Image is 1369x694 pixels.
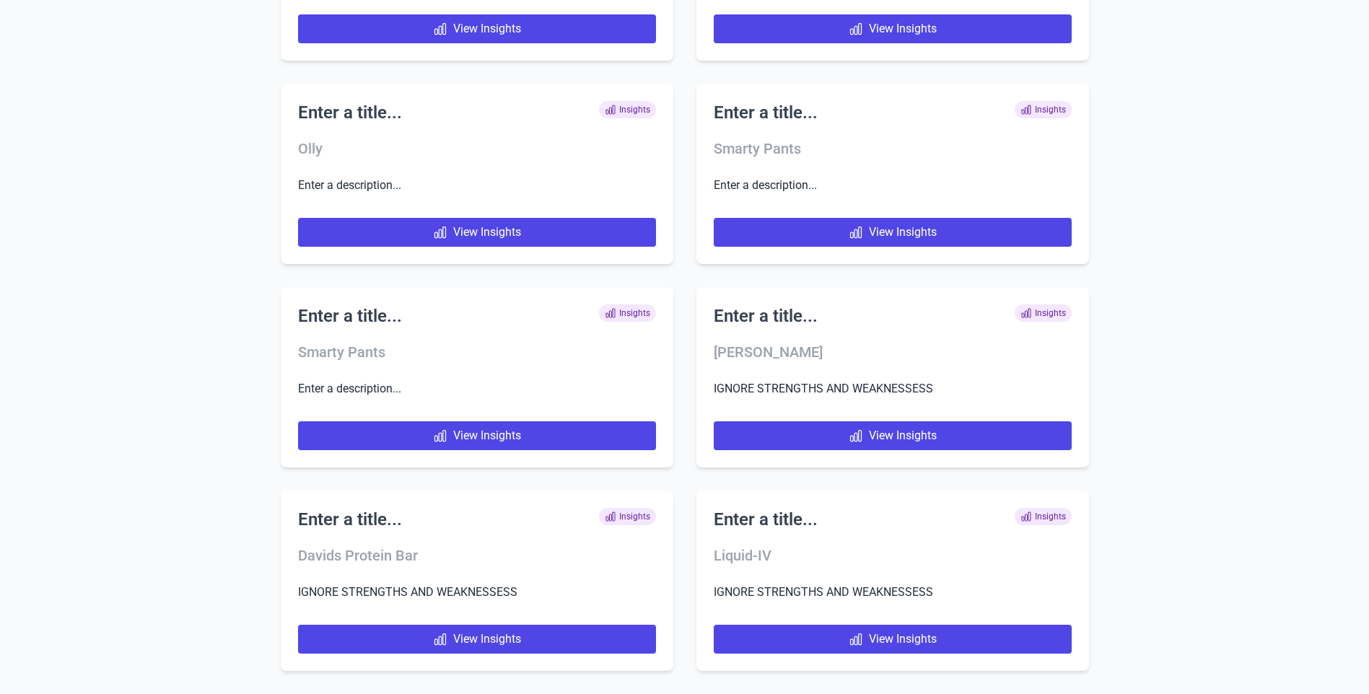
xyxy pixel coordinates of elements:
[714,625,1072,654] a: View Insights
[298,218,656,247] a: View Insights
[298,304,402,328] h2: Enter a title...
[298,139,656,159] h3: Olly
[298,508,402,531] h2: Enter a title...
[714,583,1072,602] p: IGNORE STRENGTHS AND WEAKNESSESS
[714,176,1072,195] p: Enter a description...
[714,379,1072,398] p: IGNORE STRENGTHS AND WEAKNESSESS
[599,508,656,525] span: Insights
[298,176,656,195] p: Enter a description...
[1015,101,1072,118] span: Insights
[298,625,656,654] a: View Insights
[298,421,656,450] a: View Insights
[714,14,1072,43] a: View Insights
[298,342,656,362] h3: Smarty Pants
[298,101,402,124] h2: Enter a title...
[714,139,1072,159] h3: Smarty Pants
[1015,304,1072,322] span: Insights
[714,342,1072,362] h3: [PERSON_NAME]
[298,14,656,43] a: View Insights
[714,101,818,124] h2: Enter a title...
[298,583,656,602] p: IGNORE STRENGTHS AND WEAKNESSESS
[1015,508,1072,525] span: Insights
[599,101,656,118] span: Insights
[714,508,818,531] h2: Enter a title...
[298,545,656,566] h3: Davids Protein Bar
[714,218,1072,247] a: View Insights
[599,304,656,322] span: Insights
[714,304,818,328] h2: Enter a title...
[298,379,656,398] p: Enter a description...
[714,545,1072,566] h3: Liquid-IV
[714,421,1072,450] a: View Insights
